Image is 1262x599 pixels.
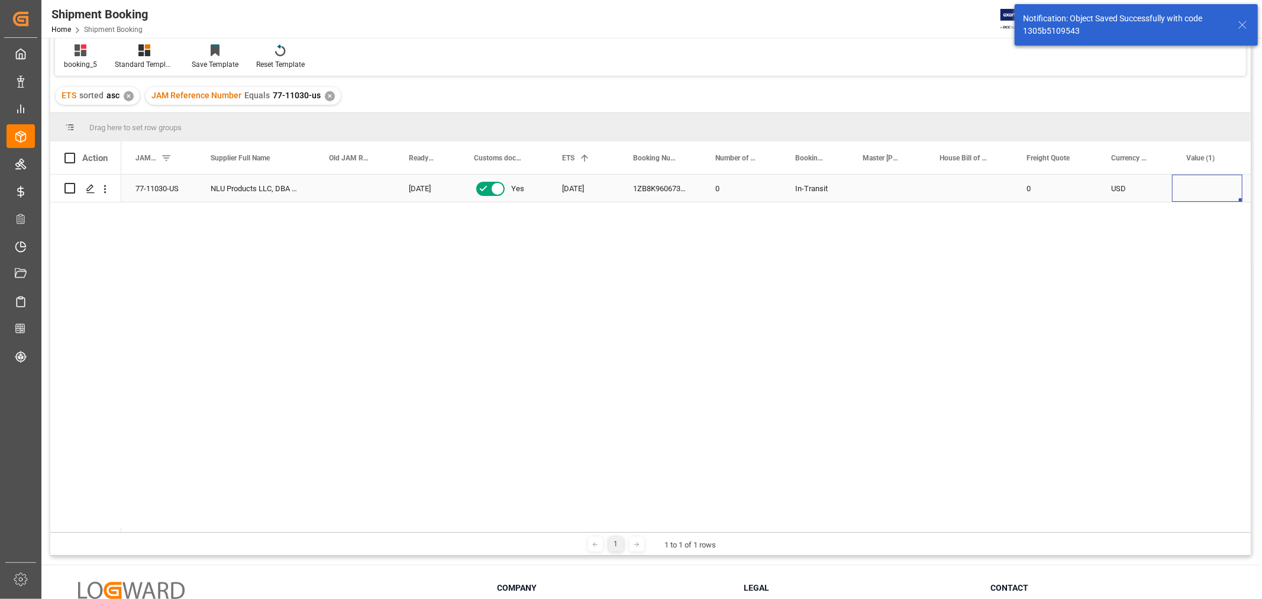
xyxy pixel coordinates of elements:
span: Currency (freight quote) [1111,154,1147,162]
div: booking_5 [64,59,97,70]
div: ✕ [124,91,134,101]
div: ✕ [325,91,335,101]
a: Home [51,25,71,34]
div: [DATE] [548,175,619,202]
h3: Legal [744,582,976,594]
span: Drag here to set row groups [89,123,182,132]
div: In-Transit [795,175,834,202]
span: Supplier Full Name [211,154,270,162]
div: Press SPACE to select this row. [50,175,121,202]
span: House Bill of Lading Number [940,154,987,162]
div: 77-11030-US [121,175,196,202]
div: Reset Template [256,59,305,70]
div: 0 [1012,175,1097,202]
span: Yes [511,175,524,202]
div: Shipment Booking [51,5,148,23]
span: Ready Date [409,154,435,162]
span: ETS [562,154,574,162]
span: sorted [79,91,104,100]
div: Notification: Object Saved Successfully with code 1305b5109543 [1023,12,1227,37]
span: Value (1) [1186,154,1215,162]
div: 0 [701,175,781,202]
span: Customs documents sent to broker [474,154,523,162]
span: 77-11030-us [273,91,321,100]
div: Standard Templates [115,59,174,70]
div: NLU Products LLC, DBA BodygARdz [196,175,315,202]
h3: Company [497,582,729,594]
span: Master [PERSON_NAME] of Lading Number [863,154,900,162]
span: Equals [244,91,270,100]
img: Exertis%20JAM%20-%20Email%20Logo.jpg_1722504956.jpg [1000,9,1041,30]
span: ETS [62,91,76,100]
span: Freight Quote [1027,154,1070,162]
div: Save Template [192,59,238,70]
span: Old JAM Reference Number [329,154,370,162]
span: Booking Number [633,154,676,162]
img: Logward Logo [78,582,185,599]
span: JAM Reference Number [151,91,241,100]
div: Action [82,153,108,163]
div: 1 to 1 of 1 rows [665,539,716,551]
span: asc [106,91,120,100]
span: JAM Reference Number [135,154,156,162]
span: Booking Status [795,154,824,162]
h3: Contact [991,582,1223,594]
div: [DATE] [395,175,460,202]
div: USD [1097,175,1172,202]
div: 1 [609,537,624,552]
div: 1ZB8K9606736744252 [619,175,701,202]
span: Number of Containers [715,154,756,162]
